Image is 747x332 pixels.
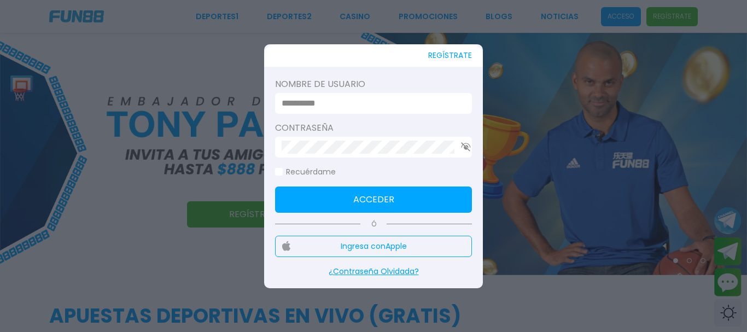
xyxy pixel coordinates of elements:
[275,236,472,257] button: Ingresa conApple
[275,166,336,178] label: Recuérdame
[275,78,472,91] label: Nombre de usuario
[275,121,472,135] label: Contraseña
[428,44,472,67] button: REGÍSTRATE
[275,219,472,229] p: Ó
[275,187,472,213] button: Acceder
[275,266,472,277] p: ¿Contraseña Olvidada?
